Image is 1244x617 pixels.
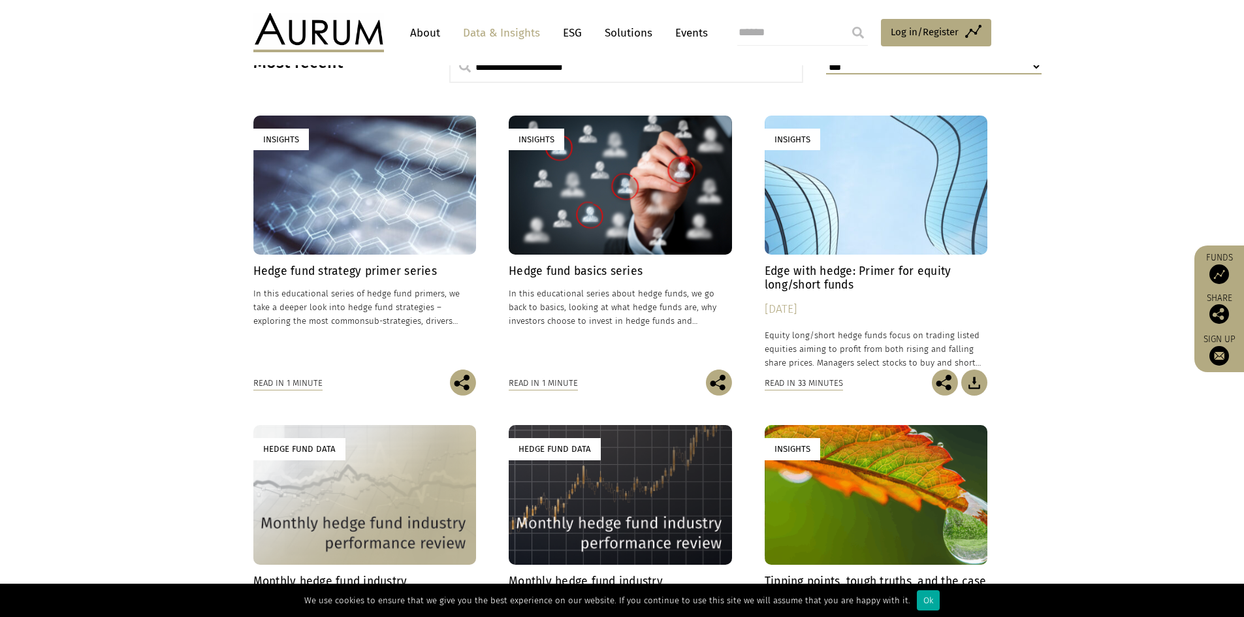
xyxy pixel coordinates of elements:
[891,24,959,40] span: Log in/Register
[456,21,547,45] a: Data & Insights
[917,590,940,610] div: Ok
[881,19,991,46] a: Log in/Register
[509,438,601,460] div: Hedge Fund Data
[765,376,843,390] div: Read in 33 minutes
[765,438,820,460] div: Insights
[253,376,323,390] div: Read in 1 minute
[556,21,588,45] a: ESG
[509,264,732,278] h4: Hedge fund basics series
[253,575,477,602] h4: Monthly hedge fund industry performance review – [DATE]
[669,21,708,45] a: Events
[253,13,384,52] img: Aurum
[253,116,477,370] a: Insights Hedge fund strategy primer series In this educational series of hedge fund primers, we t...
[365,316,421,326] span: sub-strategies
[459,61,471,72] img: search.svg
[765,575,988,602] h4: Tipping points, tough truths, and the case for hope
[845,20,871,46] input: Submit
[253,264,477,278] h4: Hedge fund strategy primer series
[509,575,732,602] h4: Monthly hedge fund industry performance review – [DATE]
[404,21,447,45] a: About
[509,116,732,370] a: Insights Hedge fund basics series In this educational series about hedge funds, we go back to bas...
[450,370,476,396] img: Share this post
[1209,264,1229,284] img: Access Funds
[765,300,988,319] div: [DATE]
[1209,304,1229,324] img: Share this post
[765,129,820,150] div: Insights
[509,376,578,390] div: Read in 1 minute
[765,264,988,292] h4: Edge with hedge: Primer for equity long/short funds
[509,287,732,328] p: In this educational series about hedge funds, we go back to basics, looking at what hedge funds a...
[765,116,988,370] a: Insights Edge with hedge: Primer for equity long/short funds [DATE] Equity long/short hedge funds...
[1201,334,1237,366] a: Sign up
[706,370,732,396] img: Share this post
[253,287,477,328] p: In this educational series of hedge fund primers, we take a deeper look into hedge fund strategie...
[1209,346,1229,366] img: Sign up to our newsletter
[598,21,659,45] a: Solutions
[932,370,958,396] img: Share this post
[765,328,988,370] p: Equity long/short hedge funds focus on trading listed equities aiming to profit from both rising ...
[1201,252,1237,284] a: Funds
[961,370,987,396] img: Download Article
[509,129,564,150] div: Insights
[253,438,345,460] div: Hedge Fund Data
[1201,294,1237,324] div: Share
[253,129,309,150] div: Insights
